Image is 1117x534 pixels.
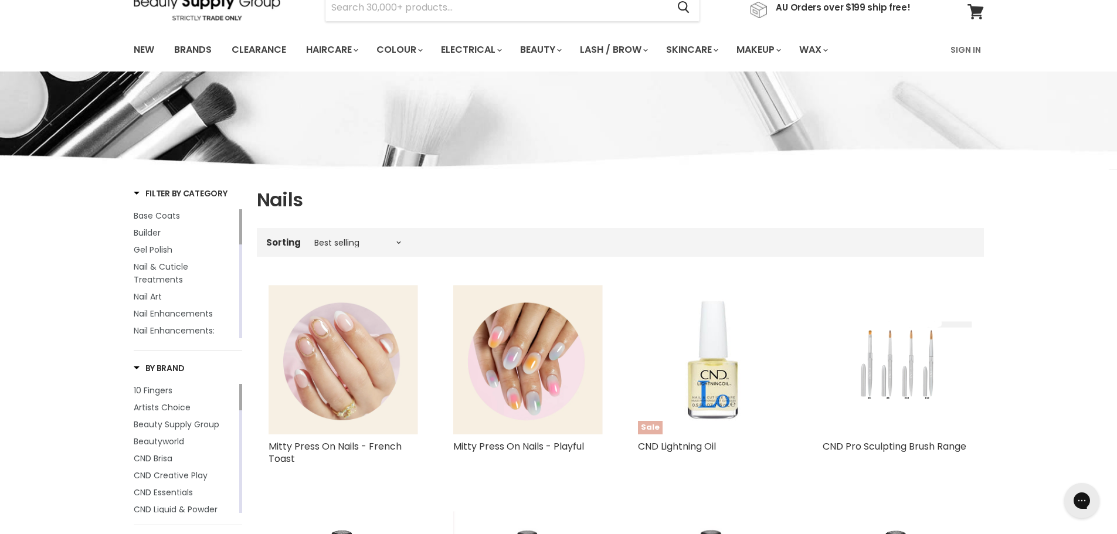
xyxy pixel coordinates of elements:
a: Beauty Supply Group [134,418,237,431]
a: Wax [790,38,835,62]
a: Base Coats [134,209,237,222]
a: Nail Enhancements: Acrylic Liquid [134,324,237,350]
span: CND Creative Play [134,470,208,481]
a: Makeup [728,38,788,62]
a: Lash / Brow [571,38,655,62]
a: Gel Polish [134,243,237,256]
h3: Filter by Category [134,188,228,199]
a: Builder [134,226,237,239]
a: New [125,38,163,62]
a: Beautyworld [134,435,237,448]
span: Nail Art [134,291,162,302]
span: Beauty Supply Group [134,419,219,430]
nav: Main [119,33,999,67]
a: Beauty [511,38,569,62]
a: 10 Fingers [134,384,237,397]
img: Mitty Press On Nails - Playful [453,285,603,434]
a: Nail & Cuticle Treatments [134,260,237,286]
a: Haircare [297,38,365,62]
span: Base Coats [134,210,180,222]
span: Nail & Cuticle Treatments [134,261,188,285]
span: Artists Choice [134,402,191,413]
label: Sorting [266,237,301,247]
img: CND Lightning Oil [638,285,787,434]
span: Nail Enhancements: Acrylic Liquid [134,325,215,349]
a: CND Liquid & Powder [134,503,237,516]
span: Nail Enhancements [134,308,213,319]
img: CND Pro Sculpting Brush Range [823,318,972,402]
iframe: Gorgias live chat messenger [1058,479,1105,522]
span: Gel Polish [134,244,172,256]
a: Electrical [432,38,509,62]
span: CND Essentials [134,487,193,498]
span: Beautyworld [134,436,184,447]
span: 10 Fingers [134,385,172,396]
span: Builder [134,227,161,239]
a: CND Brisa [134,452,237,465]
span: CND Liquid & Powder [134,504,218,515]
a: CND Lightning Oil [638,440,716,453]
img: Mitty Press On Nails - French Toast [269,285,418,434]
a: Skincare [657,38,725,62]
a: Colour [368,38,430,62]
a: Brands [165,38,220,62]
span: Sale [638,421,663,434]
a: Nail Enhancements [134,307,237,320]
a: CND Lightning OilSale [638,285,787,434]
ul: Main menu [125,33,891,67]
a: CND Essentials [134,486,237,499]
a: Clearance [223,38,295,62]
a: CND Creative Play [134,469,237,482]
h1: Nails [257,188,984,212]
a: CND Pro Sculpting Brush Range [823,285,972,434]
a: Sign In [943,38,988,62]
span: CND Brisa [134,453,172,464]
a: Artists Choice [134,401,237,414]
a: CND Pro Sculpting Brush Range [823,440,966,453]
a: Mitty Press On Nails - Playful [453,440,584,453]
h3: By Brand [134,362,185,374]
a: Nail Art [134,290,237,303]
a: Mitty Press On Nails - French Toast [269,440,402,465]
